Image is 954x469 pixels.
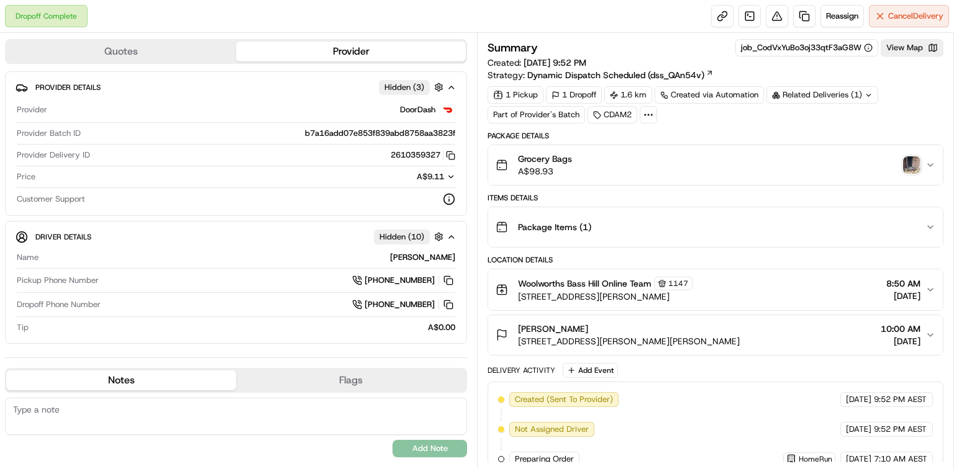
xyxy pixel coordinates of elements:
[826,11,858,22] span: Reassign
[886,290,920,302] span: [DATE]
[400,104,435,115] span: DoorDash
[488,69,714,81] div: Strategy:
[881,39,943,56] button: View Map
[391,150,455,161] button: 2610359327
[527,69,714,81] a: Dynamic Dispatch Scheduled (dss_QAn54v)
[518,335,740,347] span: [STREET_ADDRESS][PERSON_NAME][PERSON_NAME]
[518,221,591,233] span: Package Items ( 1 )
[655,86,764,104] a: Created via Automation
[488,56,586,69] span: Created:
[488,365,555,375] div: Delivery Activity
[766,86,878,104] div: Related Deliveries (1)
[515,453,574,465] span: Preparing Order
[874,424,927,435] span: 9:52 PM AEST
[886,277,920,290] span: 8:50 AM
[546,86,602,104] div: 1 Dropoff
[346,171,455,182] button: A$9.11
[488,145,943,185] button: Grocery BagsA$98.93photo_proof_of_delivery image
[305,128,455,139] span: b7a16add07e853f839abd8758aa3823f
[35,232,91,242] span: Driver Details
[515,424,589,435] span: Not Assigned Driver
[35,83,101,92] span: Provider Details
[518,323,588,335] span: [PERSON_NAME]
[236,42,466,61] button: Provider
[17,171,35,182] span: Price
[799,454,832,464] span: HomeRun
[820,5,864,27] button: Reassign
[846,453,871,465] span: [DATE]
[588,106,637,123] div: CDAM2
[563,363,618,378] button: Add Event
[903,156,920,174] img: photo_proof_of_delivery image
[6,42,236,61] button: Quotes
[881,323,920,335] span: 10:00 AM
[379,231,424,243] span: Hidden ( 10 )
[741,42,873,53] button: job_CodVxYuBo3oj33qtF3aG8W
[488,131,943,141] div: Package Details
[17,322,29,333] span: Tip
[17,150,90,161] span: Provider Delivery ID
[17,252,39,263] span: Name
[604,86,652,104] div: 1.6 km
[488,207,943,247] button: Package Items (1)
[668,279,688,288] span: 1147
[384,82,424,93] span: Hidden ( 3 )
[846,424,871,435] span: [DATE]
[874,394,927,405] span: 9:52 PM AEST
[488,269,943,310] button: Woolworths Bass Hill Online Team1147[STREET_ADDRESS][PERSON_NAME]8:50 AM[DATE]
[17,194,85,205] span: Customer Support
[16,226,457,247] button: Driver DetailsHidden (10)
[6,370,236,390] button: Notes
[17,104,47,115] span: Provider
[379,79,447,95] button: Hidden (3)
[16,77,457,97] button: Provider DetailsHidden (3)
[374,229,447,244] button: Hidden (10)
[488,86,543,104] div: 1 Pickup
[488,315,943,355] button: [PERSON_NAME][STREET_ADDRESS][PERSON_NAME][PERSON_NAME]10:00 AM[DATE]
[352,274,455,287] a: [PHONE_NUMBER]
[488,255,943,265] div: Location Details
[881,335,920,347] span: [DATE]
[34,322,455,333] div: A$0.00
[874,453,927,465] span: 7:10 AM AEST
[518,153,572,165] span: Grocery Bags
[527,69,704,81] span: Dynamic Dispatch Scheduled (dss_QAn54v)
[888,11,943,22] span: Cancel Delivery
[17,128,81,139] span: Provider Batch ID
[488,42,538,53] h3: Summary
[440,102,455,117] img: doordash_logo_v2.png
[518,277,652,290] span: Woolworths Bass Hill Online Team
[417,171,444,182] span: A$9.11
[17,275,99,286] span: Pickup Phone Number
[43,252,455,263] div: [PERSON_NAME]
[515,394,613,405] span: Created (Sent To Provider)
[352,298,455,311] a: [PHONE_NUMBER]
[488,193,943,203] div: Items Details
[236,370,466,390] button: Flags
[17,299,101,310] span: Dropoff Phone Number
[518,290,693,303] span: [STREET_ADDRESS][PERSON_NAME]
[518,165,572,177] span: A$98.93
[869,5,949,27] button: CancelDelivery
[524,57,586,68] span: [DATE] 9:52 PM
[846,394,871,405] span: [DATE]
[365,299,435,310] span: [PHONE_NUMBER]
[365,275,435,286] span: [PHONE_NUMBER]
